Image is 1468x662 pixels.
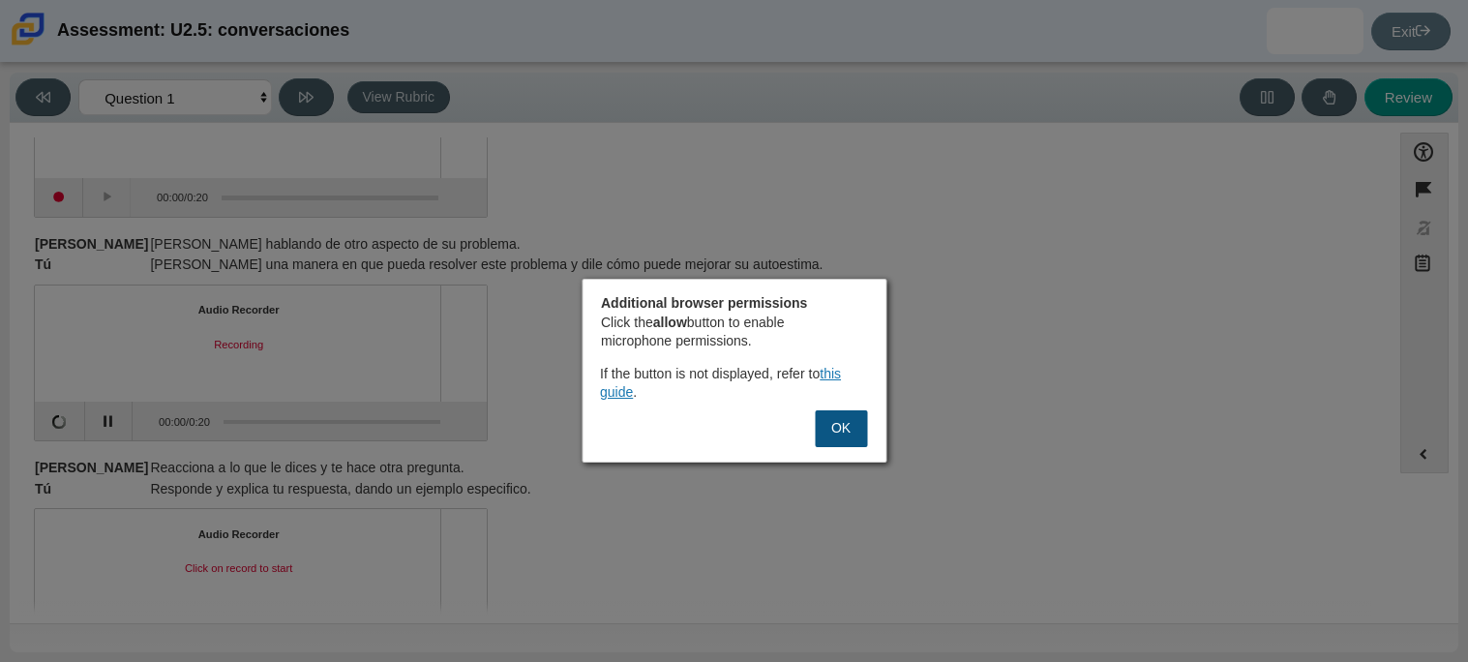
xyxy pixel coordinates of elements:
[653,314,687,331] strong: allow
[600,365,879,403] div: If the button is not displayed, refer to .
[601,294,807,312] strong: Additional browser permissions
[600,365,841,402] a: this guide
[601,314,858,351] p: Click the button to enable microphone permissions.
[815,410,867,447] button: OK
